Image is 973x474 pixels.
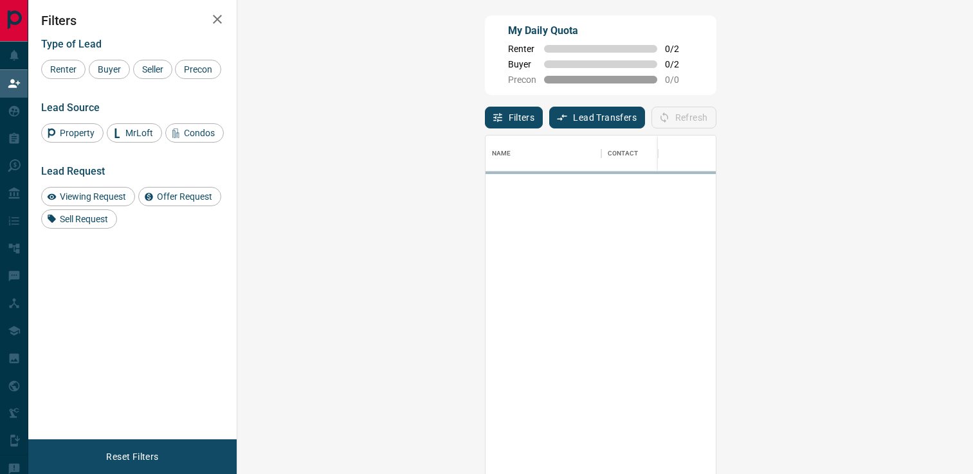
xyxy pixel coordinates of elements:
span: Type of Lead [41,38,102,50]
span: Renter [508,44,536,54]
span: Precon [179,64,217,75]
div: Contact [601,136,704,171]
span: 0 / 2 [665,59,693,69]
button: Reset Filters [98,446,167,468]
span: MrLoft [121,128,158,138]
div: MrLoft [107,123,162,143]
span: Lead Request [41,165,105,177]
div: Buyer [89,60,130,79]
p: My Daily Quota [508,23,693,39]
span: 0 / 2 [665,44,693,54]
button: Filters [485,107,543,128]
div: Viewing Request [41,187,135,206]
div: Property [41,123,104,143]
div: Offer Request [138,187,221,206]
div: Condos [165,123,224,143]
span: Property [55,128,99,138]
span: Condos [179,128,219,138]
span: Lead Source [41,101,100,114]
span: Renter [46,64,81,75]
div: Contact [608,136,639,171]
div: Precon [175,60,221,79]
span: Viewing Request [55,191,131,202]
span: Buyer [93,64,125,75]
span: Precon [508,75,536,85]
div: Renter [41,60,86,79]
span: 0 / 0 [665,75,693,85]
span: Buyer [508,59,536,69]
span: Offer Request [152,191,217,202]
span: Sell Request [55,214,113,224]
div: Sell Request [41,209,117,229]
h2: Filters [41,13,224,28]
div: Name [492,136,511,171]
div: Seller [133,60,172,79]
span: Seller [138,64,168,75]
div: Name [486,136,601,171]
button: Lead Transfers [549,107,645,128]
